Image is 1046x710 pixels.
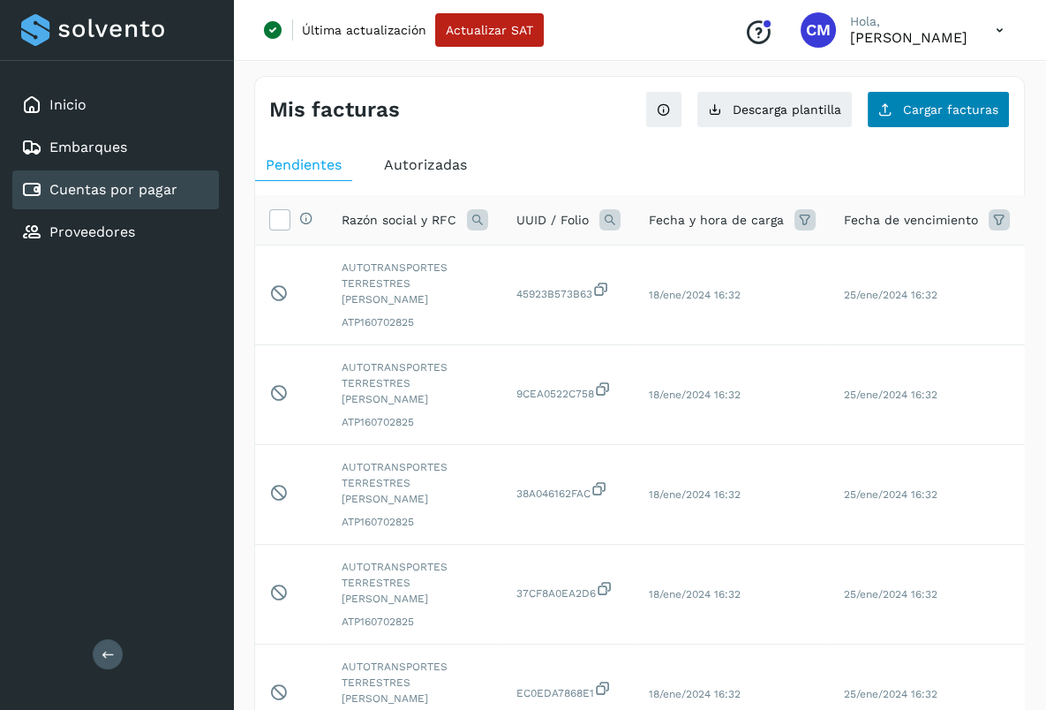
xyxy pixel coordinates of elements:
[342,359,488,407] span: AUTOTRANSPORTES TERRESTRES [PERSON_NAME]
[733,103,841,116] span: Descarga plantilla
[649,688,741,700] span: 18/ene/2024 16:32
[844,588,937,600] span: 25/ene/2024 16:32
[342,614,488,630] span: ATP160702825
[850,29,967,46] p: Cynthia Mendoza
[516,580,621,601] span: 37CF8A0EA2D6
[342,211,456,230] span: Razón social y RFC
[12,128,219,167] div: Embarques
[844,211,978,230] span: Fecha de vencimiento
[49,96,87,113] a: Inicio
[12,86,219,125] div: Inicio
[342,659,488,706] span: AUTOTRANSPORTES TERRESTRES [PERSON_NAME]
[844,488,937,501] span: 25/ene/2024 16:32
[12,170,219,209] div: Cuentas por pagar
[649,211,784,230] span: Fecha y hora de carga
[850,14,967,29] p: Hola,
[12,213,219,252] div: Proveedores
[696,91,853,128] button: Descarga plantilla
[867,91,1010,128] button: Cargar facturas
[649,588,741,600] span: 18/ene/2024 16:32
[446,24,533,36] span: Actualizar SAT
[49,139,127,155] a: Embarques
[342,414,488,430] span: ATP160702825
[435,13,544,47] button: Actualizar SAT
[342,314,488,330] span: ATP160702825
[649,488,741,501] span: 18/ene/2024 16:32
[342,260,488,307] span: AUTOTRANSPORTES TERRESTRES [PERSON_NAME]
[269,97,400,123] h4: Mis facturas
[342,559,488,607] span: AUTOTRANSPORTES TERRESTRES [PERSON_NAME]
[516,381,621,402] span: 9CEA0522C758
[903,103,998,116] span: Cargar facturas
[516,480,621,502] span: 38A046162FAC
[384,156,467,173] span: Autorizadas
[844,289,937,301] span: 25/ene/2024 16:32
[516,211,589,230] span: UUID / Folio
[49,181,177,198] a: Cuentas por pagar
[649,389,741,401] span: 18/ene/2024 16:32
[844,389,937,401] span: 25/ene/2024 16:32
[649,289,741,301] span: 18/ene/2024 16:32
[302,22,426,38] p: Última actualización
[342,514,488,530] span: ATP160702825
[49,223,135,240] a: Proveedores
[516,281,621,302] span: 45923B573B63
[844,688,937,700] span: 25/ene/2024 16:32
[342,459,488,507] span: AUTOTRANSPORTES TERRESTRES [PERSON_NAME]
[266,156,342,173] span: Pendientes
[516,680,621,701] span: EC0EDA7868E1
